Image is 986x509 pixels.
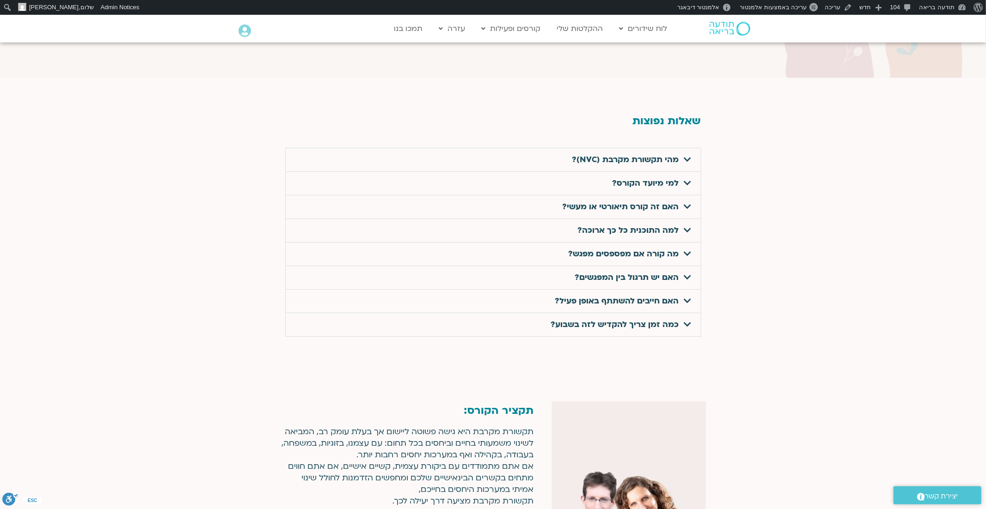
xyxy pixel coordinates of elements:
[552,20,608,37] a: ההקלטות שלי
[612,178,679,188] a: למי מיועד הקורס?
[572,154,679,165] a: מהי תקשורת מקרבת (NVC)?
[286,172,701,195] div: למי מיועד הקורס?
[435,20,470,37] a: עזרה
[286,219,701,242] div: למה התוכנית כל כך ארוכה?
[710,22,750,36] img: תודעה בריאה
[894,486,981,504] a: יצירת קשר
[563,201,679,212] a: האם זה קורס תיאורטי או מעשי?
[551,319,679,330] a: כמה זמן צריך להקדיש לזה בשבוע?
[390,20,428,37] a: תמכו בנו
[285,115,701,127] h2: שאלות נפוצות
[477,20,545,37] a: קורסים ופעילות
[286,242,701,266] div: מה קורה אם מפספסים מפגש?
[575,272,679,283] a: האם יש תרגול בין המפגשים?
[555,296,679,306] a: האם חייבים להשתתף באופן פעיל?
[615,20,672,37] a: לוח שידורים
[286,266,701,289] div: האם יש תרגול בין המפגשים?
[578,225,679,236] a: למה התוכנית כל כך ארוכה?
[286,290,701,313] div: האם חייבים להשתתף באופן פעיל?
[286,195,701,218] div: האם זה קורס תיאורטי או מעשי?
[925,490,958,503] span: יצירת קשר
[286,148,701,171] div: מהי תקשורת מקרבת (NVC)?
[29,4,79,11] span: [PERSON_NAME]
[569,248,679,259] a: מה קורה אם מפספסים מפגש?
[286,313,701,336] div: כמה זמן צריך להקדיש לזה בשבוע?
[740,4,807,11] span: עריכה באמצעות אלמנטור
[281,401,533,419] p: תקציר הקורס:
